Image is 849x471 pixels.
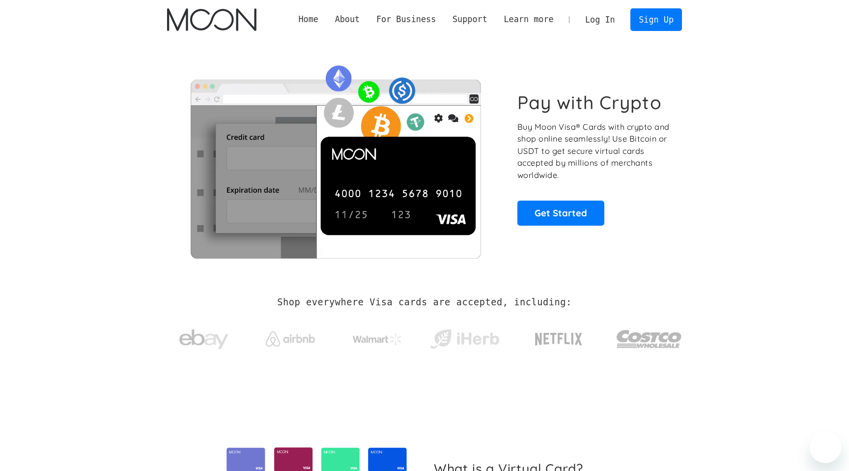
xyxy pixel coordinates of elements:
div: About [327,13,368,26]
h2: Shop everywhere Visa cards are accepted, including: [277,297,571,308]
div: About [335,13,360,26]
div: Learn more [504,13,553,26]
a: Netflix [515,317,603,356]
div: For Business [376,13,436,26]
a: iHerb [428,317,501,357]
iframe: 启动消息传送窗口的按钮 [810,432,841,463]
a: home [167,8,256,31]
p: Buy Moon Visa® Cards with crypto and shop online seamlessly! Use Bitcoin or USDT to get secure vi... [517,121,671,181]
a: ebay [167,314,240,360]
a: Log In [577,9,623,30]
a: Walmart [341,324,414,350]
img: Netflix [534,327,583,352]
h1: Pay with Crypto [517,91,662,114]
img: Costco [616,321,682,357]
img: Walmart [353,333,402,345]
img: iHerb [428,326,501,352]
div: For Business [368,13,444,26]
a: Airbnb [254,322,327,352]
a: Home [290,13,327,26]
a: Costco [616,311,682,362]
a: Sign Up [630,8,681,30]
img: Moon Logo [167,8,256,31]
div: Support [444,13,495,26]
img: Airbnb [266,331,315,347]
img: ebay [179,324,228,355]
div: Learn more [496,13,562,26]
img: Moon Cards let you spend your crypto anywhere Visa is accepted. [167,59,504,258]
a: Get Started [517,201,604,225]
div: Support [453,13,487,26]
